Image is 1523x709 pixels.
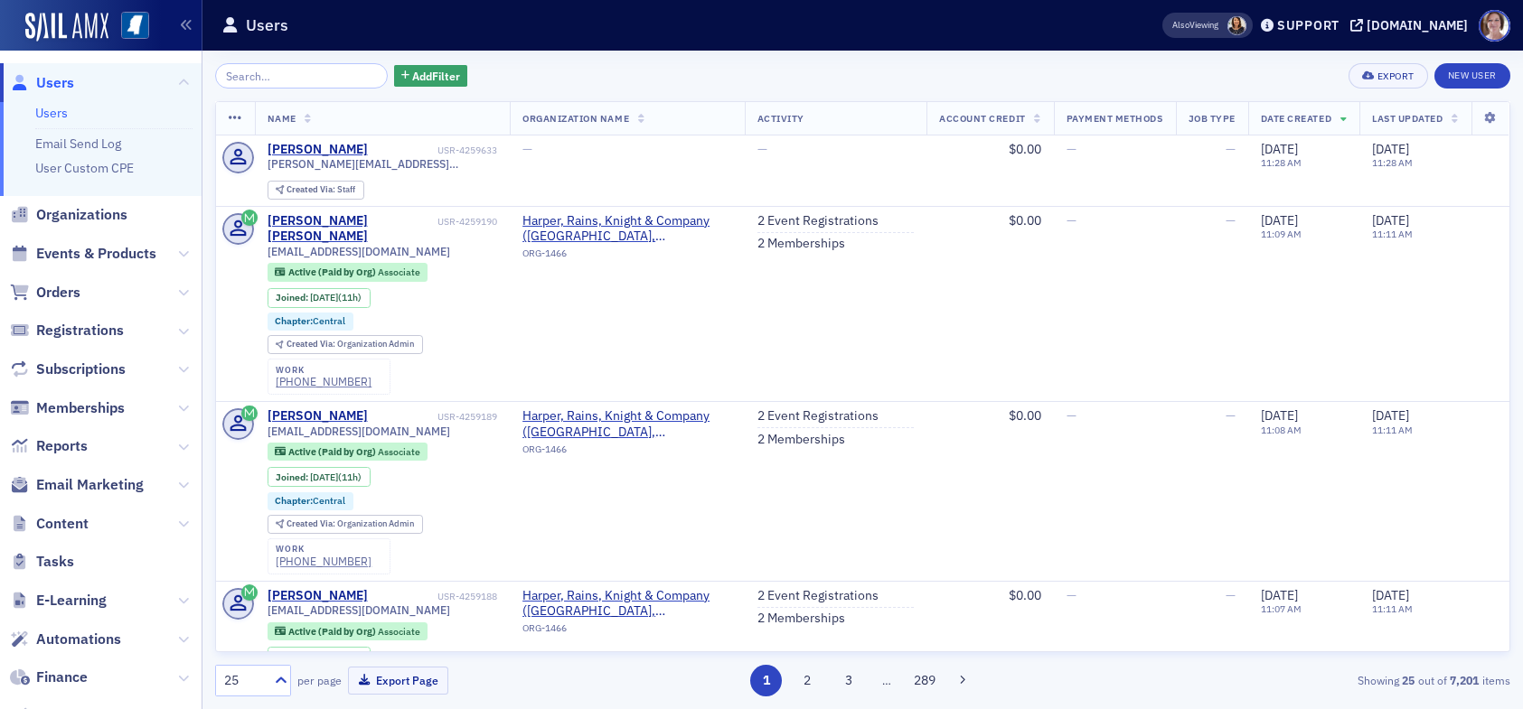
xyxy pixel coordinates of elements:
a: Memberships [10,398,125,418]
div: (11h) [310,471,362,483]
a: Users [35,105,68,121]
span: Harper, Rains, Knight & Company (Ridgeland, MS) [522,213,732,245]
div: Organization Admin [287,519,414,529]
span: [DATE] [1261,212,1298,229]
a: [PERSON_NAME] [268,142,368,158]
time: 11:28 AM [1372,156,1413,169]
div: 25 [224,671,264,690]
a: Events & Products [10,244,156,264]
span: — [522,141,532,157]
div: USR-4259188 [371,591,497,602]
div: (11h) [310,650,362,662]
span: [DATE] [1372,212,1409,229]
a: Content [10,514,89,534]
div: Created Via: Staff [268,181,364,200]
a: User Custom CPE [35,160,134,176]
span: [DATE] [1372,407,1409,424]
div: Joined: 2025-09-03 00:00:00 [268,288,371,308]
span: [DATE] [1261,407,1298,424]
a: [PERSON_NAME] [PERSON_NAME] [268,213,435,245]
span: E-Learning [36,591,107,611]
a: 2 Event Registrations [757,213,879,229]
div: Created Via: Organization Admin [268,515,423,534]
span: Harper, Rains, Knight & Company (Ridgeland, MS) [522,408,732,440]
span: — [1226,587,1236,603]
a: Active (Paid by Org) Associate [275,446,419,458]
div: USR-4259189 [371,411,497,423]
span: [DATE] [310,471,338,483]
span: Activity [757,112,804,125]
span: [EMAIL_ADDRESS][DOMAIN_NAME] [268,424,450,438]
a: Organizations [10,205,127,225]
span: [DATE] [1372,141,1409,157]
span: Users [36,73,74,93]
span: — [1226,212,1236,229]
img: SailAMX [121,12,149,40]
span: Joined : [276,292,310,303]
strong: 7,201 [1447,672,1482,688]
span: Payment Methods [1067,112,1163,125]
div: USR-4259633 [371,145,497,156]
time: 11:07 AM [1261,602,1302,615]
span: — [1067,587,1076,603]
span: [EMAIL_ADDRESS][DOMAIN_NAME] [268,603,450,617]
div: Support [1277,17,1340,33]
a: Chapter:Central [275,315,345,327]
div: [DOMAIN_NAME] [1367,17,1468,33]
span: [EMAIL_ADDRESS][DOMAIN_NAME] [268,245,450,258]
span: Automations [36,630,121,649]
span: Events & Products [36,244,156,264]
span: $0.00 [1009,407,1041,424]
span: [PERSON_NAME][EMAIL_ADDRESS][DOMAIN_NAME] [268,157,498,171]
a: Users [10,73,74,93]
a: Harper, Rains, Knight & Company ([GEOGRAPHIC_DATA], [GEOGRAPHIC_DATA]) [522,408,732,440]
div: work [276,544,371,555]
span: [DATE] [310,649,338,662]
span: Organization Name [522,112,629,125]
span: Active (Paid by Org) [288,445,378,458]
a: Harper, Rains, Knight & Company ([GEOGRAPHIC_DATA], [GEOGRAPHIC_DATA]) [522,213,732,245]
img: SailAMX [25,13,108,42]
div: Organization Admin [287,340,414,350]
span: Harper, Rains, Knight & Company (Ridgeland, MS) [522,588,732,620]
span: [DATE] [1261,141,1298,157]
span: Associate [378,445,420,458]
div: Export [1377,71,1415,81]
a: View Homepage [108,12,149,42]
a: New User [1434,63,1510,89]
span: Chapter : [275,494,313,507]
span: Registrations [36,321,124,341]
a: [PERSON_NAME] [268,408,368,424]
a: 2 Event Registrations [757,408,879,424]
a: Automations [10,630,121,649]
a: 2 Memberships [757,432,845,448]
a: Harper, Rains, Knight & Company ([GEOGRAPHIC_DATA], [GEOGRAPHIC_DATA]) [522,588,732,620]
span: — [1067,212,1076,229]
span: — [757,141,767,157]
span: Active (Paid by Org) [288,625,378,638]
a: Finance [10,667,88,687]
div: Joined: 2025-09-03 00:00:00 [268,467,371,487]
span: — [1067,407,1076,424]
div: work [276,365,371,376]
time: 11:08 AM [1261,424,1302,436]
div: [PERSON_NAME] [268,588,368,604]
button: [DOMAIN_NAME] [1350,19,1474,32]
span: [DATE] [1261,587,1298,603]
span: Organizations [36,205,127,225]
a: 2 Event Registrations [757,588,879,604]
div: (11h) [310,292,362,303]
a: Orders [10,283,80,303]
button: 3 [832,665,864,696]
div: [PHONE_NUMBER] [276,555,371,568]
div: Active (Paid by Org): Active (Paid by Org): Associate [268,443,428,461]
div: ORG-1466 [522,443,732,462]
span: Date Created [1261,112,1331,125]
a: Active (Paid by Org) Associate [275,266,419,278]
div: Chapter: [268,313,354,331]
a: 2 Memberships [757,236,845,252]
span: Add Filter [412,68,460,84]
span: Created Via : [287,183,337,195]
span: Associate [378,266,420,278]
